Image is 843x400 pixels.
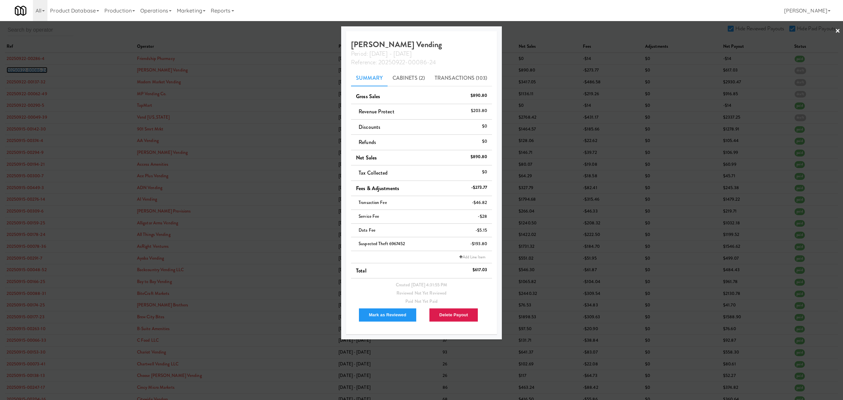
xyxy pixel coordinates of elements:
div: $0 [482,168,487,176]
span: Reference: 20250922-00086-24 [351,58,436,67]
div: Paid Not Yet Paid [356,298,487,306]
a: Summary [351,70,388,86]
div: Reviewed Not Yet Reviewed [356,289,487,298]
div: $0 [482,122,487,130]
button: Delete Payout [429,308,478,322]
div: -$273.77 [471,184,487,192]
div: Created [DATE] 4:31:55 PM [356,281,487,289]
span: Period: [DATE] - [DATE] [351,49,412,58]
div: $0 [482,137,487,146]
span: Refunds [359,138,376,146]
div: -$5.15 [476,226,487,235]
li: Suspected Theft 6967452-$193.80 [351,237,492,251]
button: Mark as Reviewed [359,308,417,322]
a: × [835,21,840,42]
div: $890.80 [471,92,487,100]
span: Total [356,267,367,274]
span: Transaction Fee [359,199,387,206]
img: Micromart [15,5,26,16]
li: Transaction Fee-$46.82 [351,196,492,210]
a: Add Line Item [458,254,487,260]
a: Transactions (103) [430,70,492,86]
div: -$46.82 [472,199,487,207]
span: Discounts [359,123,380,131]
span: Net Sales [356,154,377,161]
div: $617.03 [473,266,487,274]
span: Data Fee [359,227,375,233]
a: Cabinets (2) [388,70,430,86]
span: Suspected Theft 6967452 [359,241,405,247]
span: Tax Collected [359,169,388,177]
span: Fees & Adjustments [356,185,399,192]
h4: [PERSON_NAME] Vending [351,40,492,66]
span: Service Fee [359,213,379,219]
span: Revenue Protect [359,108,394,115]
div: $890.80 [471,153,487,161]
div: $203.80 [471,107,487,115]
div: -$28 [478,213,487,221]
div: -$193.80 [470,240,487,248]
li: Service Fee-$28 [351,210,492,224]
li: Data Fee-$5.15 [351,224,492,238]
span: Gross Sales [356,93,380,100]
